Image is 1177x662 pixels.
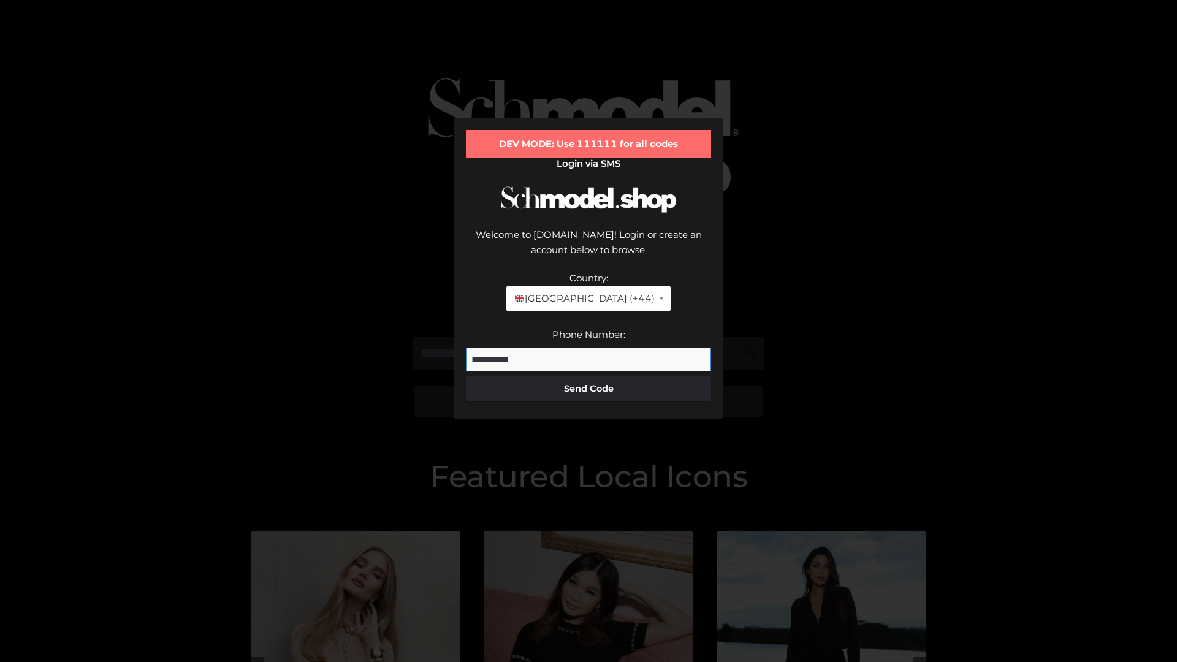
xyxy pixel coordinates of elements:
[552,329,625,340] label: Phone Number:
[515,294,524,303] img: 🇬🇧
[466,130,711,158] div: DEV MODE: Use 111111 for all codes
[569,272,608,284] label: Country:
[514,291,654,306] span: [GEOGRAPHIC_DATA] (+44)
[466,376,711,401] button: Send Code
[497,175,680,224] img: Schmodel Logo
[466,227,711,270] div: Welcome to [DOMAIN_NAME]! Login or create an account below to browse.
[466,158,711,169] h2: Login via SMS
